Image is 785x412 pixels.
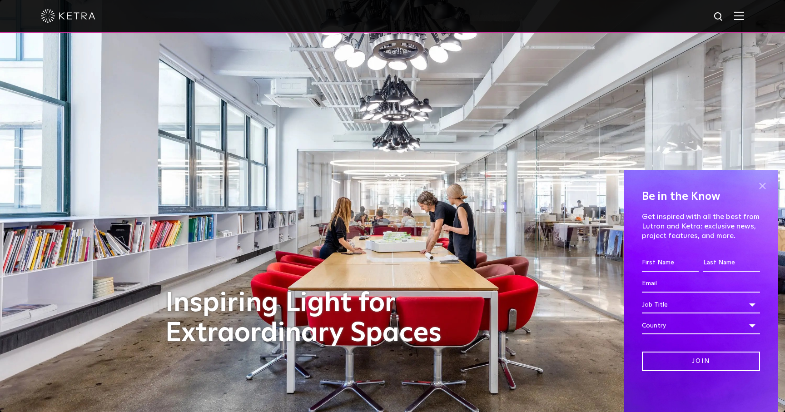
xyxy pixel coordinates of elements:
[713,11,725,23] img: search icon
[41,9,95,23] img: ketra-logo-2019-white
[642,254,699,272] input: First Name
[642,296,760,313] div: Job Title
[642,275,760,293] input: Email
[165,288,461,348] h1: Inspiring Light for Extraordinary Spaces
[642,212,760,240] p: Get inspired with all the best from Lutron and Ketra: exclusive news, project features, and more.
[642,188,760,205] h4: Be in the Know
[703,254,760,272] input: Last Name
[734,11,744,20] img: Hamburger%20Nav.svg
[642,317,760,334] div: Country
[642,352,760,371] input: Join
